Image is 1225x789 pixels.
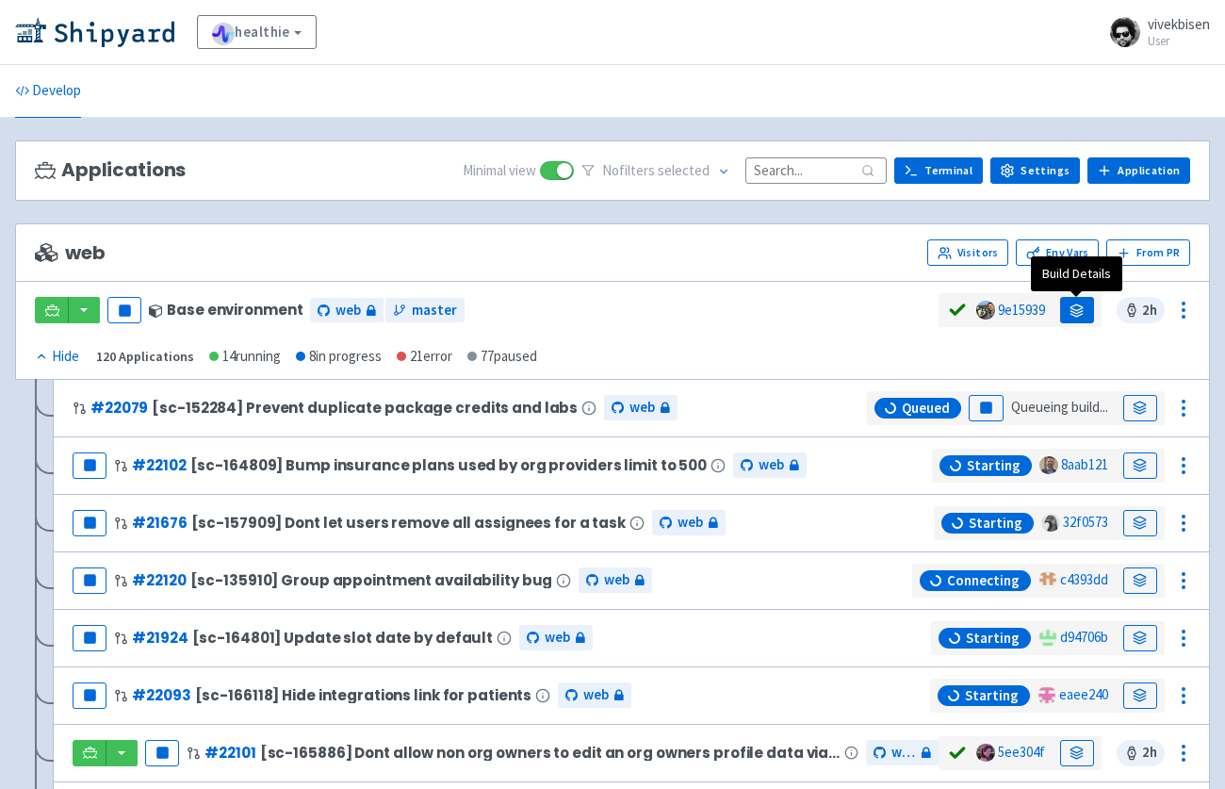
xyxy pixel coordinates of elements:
[745,157,887,183] input: Search...
[191,515,626,531] span: [sc-157909] Dont let users remove all assignees for a task
[1106,239,1190,266] button: From PR
[1063,513,1108,531] a: 32f0573
[967,456,1021,475] span: Starting
[412,300,457,321] span: master
[947,571,1020,590] span: Connecting
[583,684,609,706] span: web
[145,740,179,766] button: Pause
[579,567,652,593] a: web
[73,510,106,536] button: Pause
[545,627,570,649] span: web
[35,242,105,264] span: web
[132,628,188,648] a: #21924
[15,65,81,118] a: Develop
[966,629,1020,648] span: Starting
[1060,570,1108,588] a: c4393dd
[463,160,536,182] span: Minimal view
[152,400,578,416] span: [sc-152284] Prevent duplicate package credits and labs
[1059,685,1108,703] a: eaee240
[73,682,106,709] button: Pause
[969,514,1022,533] span: Starting
[195,687,532,703] span: [sc-166118] Hide integrations link for patients
[73,452,106,479] button: Pause
[998,301,1045,319] a: 9e15939
[107,297,141,323] button: Pause
[204,743,255,763] a: #22101
[467,346,537,368] div: 77 paused
[73,625,106,651] button: Pause
[209,346,281,368] div: 14 running
[1087,157,1190,184] a: Application
[602,160,710,182] span: No filter s
[866,740,939,765] a: web
[891,742,916,764] span: web
[260,745,841,761] span: [sc-165886] Dont allow non org owners to edit an org owners profile data via API
[90,398,148,418] a: #22079
[1016,239,1099,266] a: Env Vars
[132,455,186,475] a: #22102
[15,17,174,47] img: Shipyard logo
[132,685,190,705] a: #22093
[604,569,629,591] span: web
[519,625,593,650] a: web
[733,452,807,478] a: web
[397,346,452,368] div: 21 error
[35,159,186,181] h3: Applications
[73,567,106,594] button: Pause
[629,397,655,419] span: web
[965,686,1019,705] span: Starting
[132,570,186,590] a: #22120
[998,743,1045,761] a: 5ee304f
[894,157,983,184] a: Terminal
[1148,35,1210,47] small: User
[1117,740,1165,766] span: 2 h
[604,395,678,420] a: web
[1099,17,1210,47] a: vivekbisen User
[190,572,553,588] span: [sc-135910] Group appointment availability bug
[190,457,707,473] span: [sc-164809] Bump insurance plans used by org providers limit to 500
[759,454,784,476] span: web
[385,298,465,323] a: master
[1060,628,1108,646] a: d94706b
[678,512,703,534] span: web
[35,346,81,368] button: Hide
[874,395,1107,421] span: Queueing build...
[1061,455,1108,473] a: 8aab121
[969,395,1003,421] button: Pause
[652,510,726,535] a: web
[990,157,1080,184] a: Settings
[658,161,710,179] span: selected
[558,682,631,708] a: web
[1148,15,1210,33] span: vivekbisen
[1117,297,1165,323] span: 2 h
[149,302,302,318] div: Base environment
[902,399,950,418] span: Queued
[192,630,494,646] span: [sc-164801] Update slot date by default
[335,300,361,321] span: web
[310,298,384,323] a: web
[197,15,317,49] a: healthie
[927,239,1008,266] a: Visitors
[35,346,79,368] div: Hide
[296,346,382,368] div: 8 in progress
[132,513,187,533] a: #21676
[96,346,194,368] div: 120 Applications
